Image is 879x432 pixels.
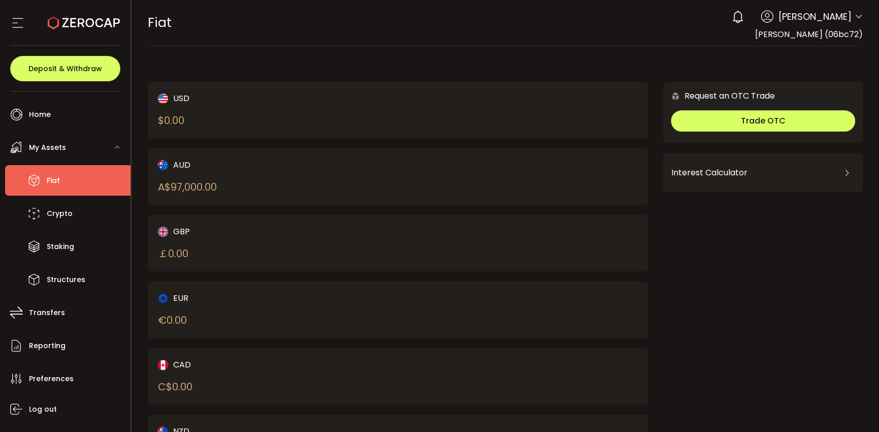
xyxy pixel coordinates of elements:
[158,179,217,195] div: A$ 97,000.00
[47,272,85,287] span: Structures
[158,92,374,105] div: USD
[47,206,73,221] span: Crypto
[29,372,74,386] span: Preferences
[29,305,65,320] span: Transfers
[158,313,187,328] div: € 0.00
[29,107,51,122] span: Home
[158,293,168,303] img: eur_portfolio.svg
[158,227,168,237] img: gbp_portfolio.svg
[755,28,863,40] span: [PERSON_NAME] (06bc72)
[158,113,184,128] div: $ 0.00
[158,160,168,170] img: aud_portfolio.svg
[663,89,774,102] div: Request an OTC Trade
[671,110,855,132] button: Trade OTC
[671,161,855,185] div: Interest Calculator
[158,159,374,171] div: AUD
[828,383,879,432] iframe: Chat Widget
[148,14,172,32] span: Fiat
[29,402,57,417] span: Log out
[158,292,374,304] div: EUR
[671,91,680,101] img: 6nGpN7MZ9FLuBP83NiajKbTRY4UzlzQtBKtCrLLspmCkSvCZHBKvY3NxgQaT5JnOQREvtQ257bXeeSTueZfAPizblJ+Fe8JwA...
[29,338,66,353] span: Reporting
[741,115,786,127] span: Trade OTC
[158,94,168,104] img: usd_portfolio.svg
[158,225,374,238] div: GBP
[158,379,192,394] div: C$ 0.00
[158,246,188,261] div: ￡ 0.00
[778,10,852,23] span: [PERSON_NAME]
[47,239,74,254] span: Staking
[29,140,66,155] span: My Assets
[158,360,168,370] img: cad_portfolio.svg
[47,173,60,188] span: Fiat
[28,65,102,72] span: Deposit & Withdraw
[158,358,374,371] div: CAD
[10,56,120,81] button: Deposit & Withdraw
